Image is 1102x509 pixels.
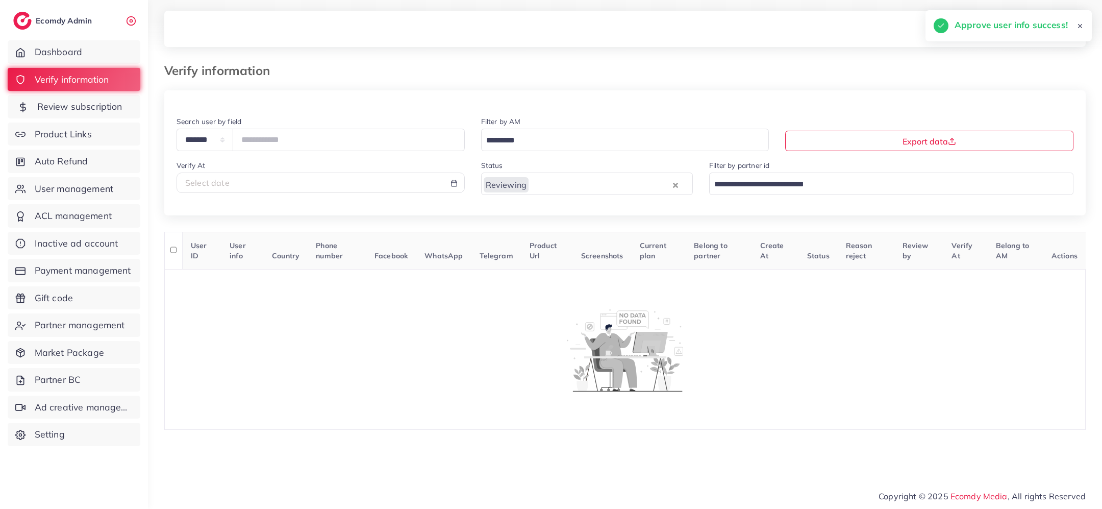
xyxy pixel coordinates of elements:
[955,18,1068,32] h5: Approve user info success!
[483,133,756,149] input: Search for option
[903,241,929,260] span: Review by
[35,401,133,414] span: Ad creative management
[481,160,503,171] label: Status
[711,177,1060,192] input: Search for option
[807,251,830,260] span: Status
[13,12,32,30] img: logo
[35,428,65,441] span: Setting
[8,232,140,255] a: Inactive ad account
[424,251,463,260] span: WhatsApp
[35,128,92,141] span: Product Links
[950,491,1008,501] a: Ecomdy Media
[272,251,299,260] span: Country
[35,155,88,168] span: Auto Refund
[481,173,693,195] div: Search for option
[35,237,118,250] span: Inactive ad account
[8,286,140,310] a: Gift code
[230,241,246,260] span: User info
[35,346,104,359] span: Market Package
[164,63,278,78] h3: Verify information
[35,45,82,59] span: Dashboard
[1051,251,1078,260] span: Actions
[8,259,140,282] a: Payment management
[1008,490,1086,502] span: , All rights Reserved
[785,131,1073,151] button: Export data
[951,241,972,260] span: Verify At
[35,373,81,386] span: Partner BC
[481,116,521,127] label: Filter by AM
[8,396,140,419] a: Ad creative management
[996,241,1029,260] span: Belong to AM
[709,173,1073,195] div: Search for option
[8,123,140,146] a: Product Links
[879,490,1086,502] span: Copyright © 2025
[480,251,513,260] span: Telegram
[8,150,140,173] a: Auto Refund
[177,116,241,127] label: Search user by field
[673,179,678,190] button: Clear Selected
[8,40,140,64] a: Dashboard
[36,16,94,26] h2: Ecomdy Admin
[35,182,113,196] span: User management
[35,319,125,332] span: Partner management
[530,241,557,260] span: Product Url
[481,129,769,151] div: Search for option
[484,177,529,192] span: Reviewing
[8,423,140,446] a: Setting
[567,308,683,392] img: No account
[35,292,73,305] span: Gift code
[581,251,623,260] span: Screenshots
[185,178,230,188] span: Select date
[640,241,666,260] span: Current plan
[8,204,140,228] a: ACL management
[177,160,205,171] label: Verify At
[8,368,140,392] a: Partner BC
[8,341,140,365] a: Market Package
[530,177,670,192] input: Search for option
[903,136,956,147] span: Export data
[8,95,140,118] a: Review subscription
[8,68,140,91] a: Verify information
[694,241,727,260] span: Belong to partner
[8,313,140,337] a: Partner management
[35,264,131,277] span: Payment management
[760,241,784,260] span: Create At
[846,241,872,260] span: Reason reject
[8,177,140,201] a: User management
[709,160,769,171] label: Filter by partner id
[374,251,408,260] span: Facebook
[191,241,207,260] span: User ID
[13,12,94,30] a: logoEcomdy Admin
[316,241,343,260] span: Phone number
[35,73,109,86] span: Verify information
[35,209,112,223] span: ACL management
[37,100,122,113] span: Review subscription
